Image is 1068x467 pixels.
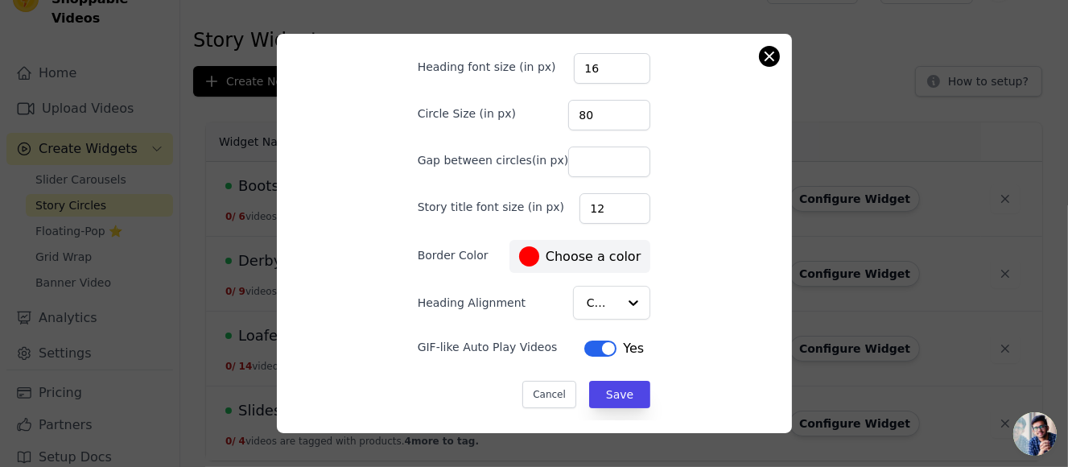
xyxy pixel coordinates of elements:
[418,247,489,263] label: Border Color
[623,339,644,358] span: Yes
[64,95,144,105] div: Domain Overview
[163,93,175,106] img: tab_keywords_by_traffic_grey.svg
[418,105,516,122] label: Circle Size (in px)
[418,199,564,215] label: Story title font size (in px)
[522,381,576,408] button: Cancel
[418,152,569,168] label: Gap between circles(in px)
[180,95,266,105] div: Keywords by Traffic
[47,93,60,106] img: tab_domain_overview_orange.svg
[519,246,641,267] label: Choose a color
[26,42,39,55] img: website_grey.svg
[42,42,177,55] div: Domain: [DOMAIN_NAME]
[26,26,39,39] img: logo_orange.svg
[45,26,79,39] div: v 4.0.25
[760,47,779,66] button: Close modal
[418,339,558,355] label: GIF-like Auto Play Videos
[1013,412,1057,456] a: Open chat
[418,59,556,75] label: Heading font size (in px)
[589,381,650,408] button: Save
[418,295,529,311] label: Heading Alignment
